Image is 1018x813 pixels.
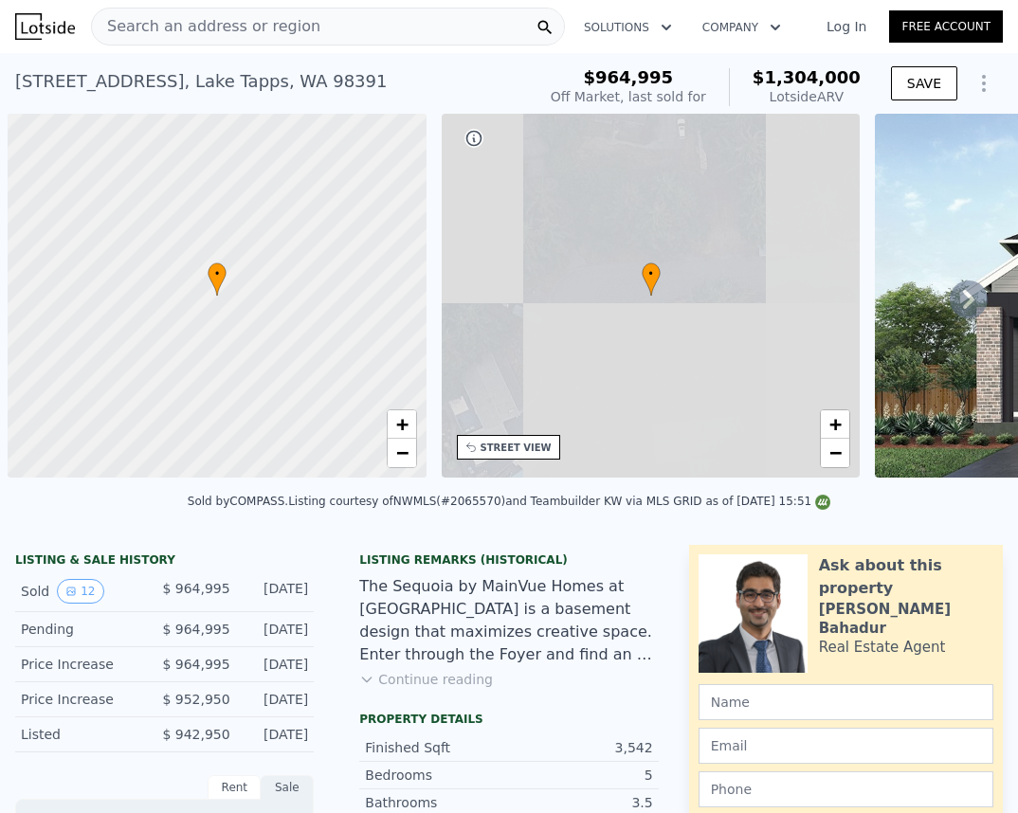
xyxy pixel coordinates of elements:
[388,439,416,467] a: Zoom out
[15,13,75,40] img: Lotside
[804,17,889,36] a: Log In
[642,265,661,282] span: •
[162,657,229,672] span: $ 964,995
[162,581,229,596] span: $ 964,995
[21,620,147,639] div: Pending
[829,441,842,464] span: −
[92,15,320,38] span: Search an address or region
[819,600,993,638] div: [PERSON_NAME] Bahadur
[753,67,861,87] span: $1,304,000
[753,87,861,106] div: Lotside ARV
[21,655,147,674] div: Price Increase
[509,793,653,812] div: 3.5
[208,262,227,296] div: •
[819,638,946,657] div: Real Estate Agent
[569,10,687,45] button: Solutions
[15,68,387,95] div: [STREET_ADDRESS] , Lake Tapps , WA 98391
[821,410,849,439] a: Zoom in
[509,766,653,785] div: 5
[261,775,314,800] div: Sale
[388,410,416,439] a: Zoom in
[245,690,309,709] div: [DATE]
[21,579,147,604] div: Sold
[687,10,796,45] button: Company
[245,620,309,639] div: [DATE]
[245,655,309,674] div: [DATE]
[815,495,830,510] img: NWMLS Logo
[359,552,658,568] div: Listing Remarks (Historical)
[965,64,1003,102] button: Show Options
[584,67,674,87] span: $964,995
[699,684,993,720] input: Name
[208,265,227,282] span: •
[162,622,229,637] span: $ 964,995
[365,766,509,785] div: Bedrooms
[642,262,661,296] div: •
[359,712,658,727] div: Property details
[365,738,509,757] div: Finished Sqft
[481,441,552,455] div: STREET VIEW
[245,725,309,744] div: [DATE]
[208,775,261,800] div: Rent
[699,771,993,807] input: Phone
[699,728,993,764] input: Email
[57,579,103,604] button: View historical data
[891,66,957,100] button: SAVE
[188,495,288,508] div: Sold by COMPASS .
[395,412,408,436] span: +
[365,793,509,812] div: Bathrooms
[21,725,147,744] div: Listed
[288,495,830,508] div: Listing courtesy of NWMLS (#2065570) and Teambuilder KW via MLS GRID as of [DATE] 15:51
[359,670,493,689] button: Continue reading
[15,552,314,571] div: LISTING & SALE HISTORY
[889,10,1003,43] a: Free Account
[509,738,653,757] div: 3,542
[551,87,706,106] div: Off Market, last sold for
[829,412,842,436] span: +
[821,439,849,467] a: Zoom out
[819,554,993,600] div: Ask about this property
[162,727,229,742] span: $ 942,950
[245,579,309,604] div: [DATE]
[359,575,658,666] div: The Sequoia by MainVue Homes at [GEOGRAPHIC_DATA] is a basement design that maximizes creative sp...
[21,690,147,709] div: Price Increase
[395,441,408,464] span: −
[162,692,229,707] span: $ 952,950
